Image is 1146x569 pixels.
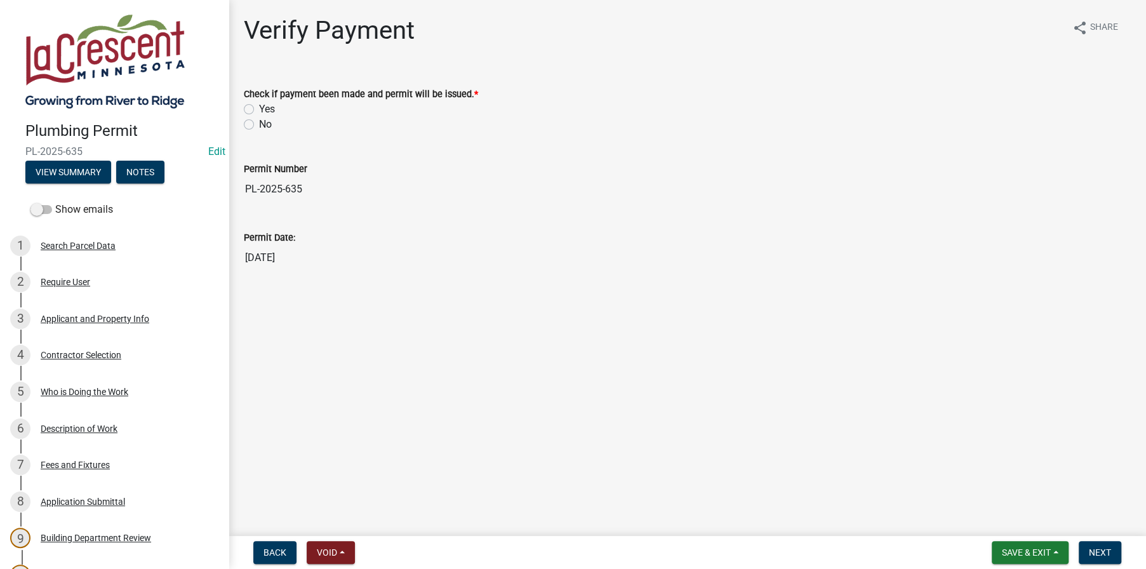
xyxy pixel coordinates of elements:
[41,387,128,396] div: Who is Doing the Work
[208,145,225,157] wm-modal-confirm: Edit Application Number
[25,122,218,140] h4: Plumbing Permit
[1079,541,1121,564] button: Next
[1072,20,1088,36] i: share
[10,272,30,292] div: 2
[307,541,355,564] button: Void
[41,241,116,250] div: Search Parcel Data
[992,541,1069,564] button: Save & Exit
[41,497,125,506] div: Application Submittal
[25,13,185,109] img: City of La Crescent, Minnesota
[1090,20,1118,36] span: Share
[25,161,111,184] button: View Summary
[244,90,478,99] label: Check if payment been made and permit will be issued.
[259,102,275,117] label: Yes
[41,533,151,542] div: Building Department Review
[116,168,164,178] wm-modal-confirm: Notes
[41,278,90,286] div: Require User
[116,161,164,184] button: Notes
[244,15,415,46] h1: Verify Payment
[1089,547,1111,558] span: Next
[317,547,337,558] span: Void
[41,460,110,469] div: Fees and Fixtures
[10,418,30,439] div: 6
[10,492,30,512] div: 8
[1062,15,1128,40] button: shareShare
[10,382,30,402] div: 5
[10,309,30,329] div: 3
[244,165,307,174] label: Permit Number
[208,145,225,157] a: Edit
[41,351,121,359] div: Contractor Selection
[10,345,30,365] div: 4
[1002,547,1051,558] span: Save & Exit
[25,168,111,178] wm-modal-confirm: Summary
[10,455,30,475] div: 7
[41,314,149,323] div: Applicant and Property Info
[253,541,296,564] button: Back
[263,547,286,558] span: Back
[41,424,117,433] div: Description of Work
[25,145,203,157] span: PL-2025-635
[10,236,30,256] div: 1
[259,117,272,132] label: No
[10,528,30,548] div: 9
[30,202,113,217] label: Show emails
[244,234,295,243] label: Permit Date:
